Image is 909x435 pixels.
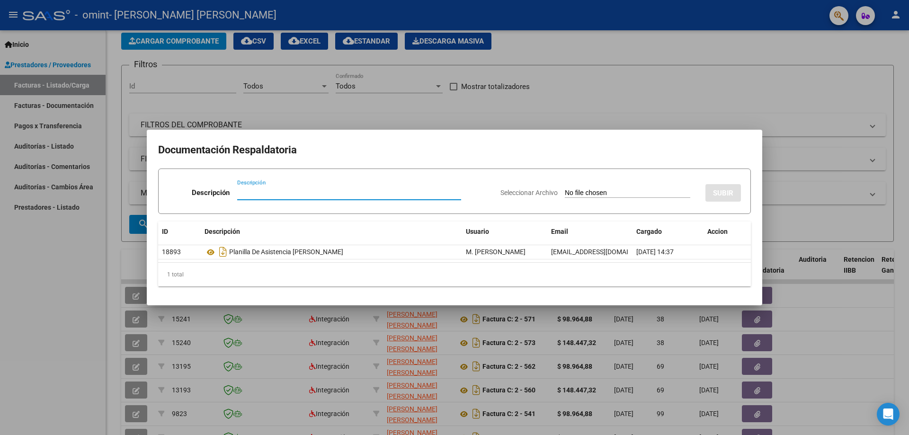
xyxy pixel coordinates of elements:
[162,228,168,235] span: ID
[705,184,741,202] button: SUBIR
[877,403,900,426] div: Open Intercom Messenger
[192,187,230,198] p: Descripción
[551,228,568,235] span: Email
[462,222,547,242] datatable-header-cell: Usuario
[707,228,728,235] span: Accion
[466,248,526,256] span: M. [PERSON_NAME]
[205,244,458,259] div: Planilla De Asistencia [PERSON_NAME]
[466,228,489,235] span: Usuario
[158,263,751,286] div: 1 total
[636,228,662,235] span: Cargado
[636,248,674,256] span: [DATE] 14:37
[217,244,229,259] i: Descargar documento
[158,222,201,242] datatable-header-cell: ID
[713,189,733,197] span: SUBIR
[205,228,240,235] span: Descripción
[551,248,656,256] span: [EMAIL_ADDRESS][DOMAIN_NAME]
[201,222,462,242] datatable-header-cell: Descripción
[158,141,751,159] h2: Documentación Respaldatoria
[547,222,633,242] datatable-header-cell: Email
[162,248,181,256] span: 18893
[500,189,558,196] span: Seleccionar Archivo
[704,222,751,242] datatable-header-cell: Accion
[633,222,704,242] datatable-header-cell: Cargado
